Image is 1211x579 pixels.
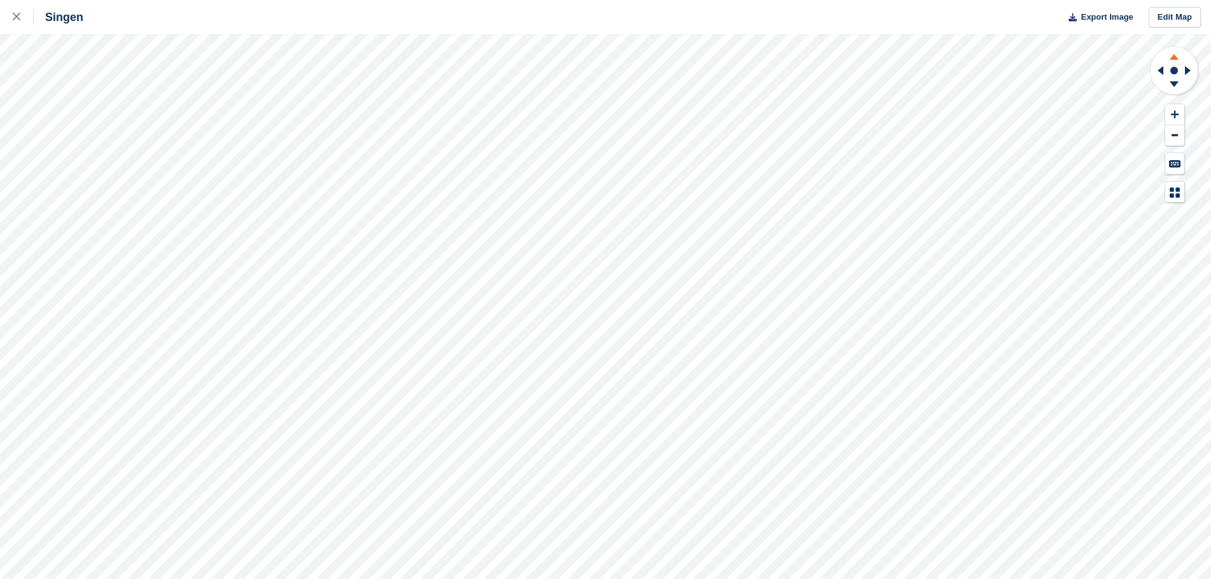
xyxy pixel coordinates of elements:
button: Zoom Out [1165,125,1184,146]
span: Export Image [1081,11,1133,24]
a: Edit Map [1149,7,1201,28]
div: Singen [34,10,83,25]
button: Keyboard Shortcuts [1165,153,1184,174]
button: Zoom In [1165,104,1184,125]
button: Map Legend [1165,182,1184,203]
button: Export Image [1061,7,1133,28]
